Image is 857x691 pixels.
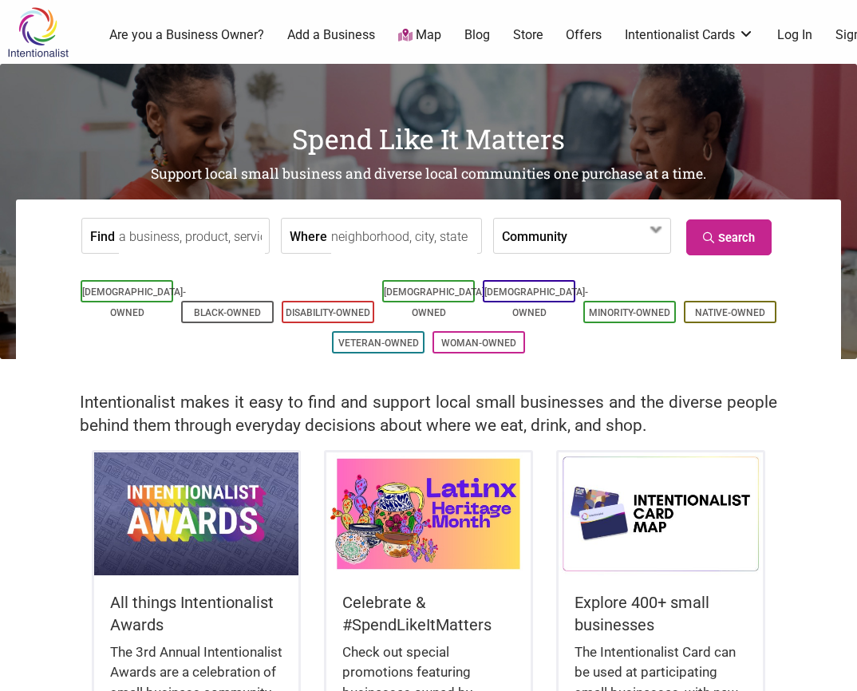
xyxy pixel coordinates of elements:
[338,338,419,349] a: Veteran-Owned
[589,307,670,318] a: Minority-Owned
[464,26,490,44] a: Blog
[110,591,282,636] h5: All things Intentionalist Awards
[502,219,567,253] label: Community
[575,591,747,636] h5: Explore 400+ small businesses
[109,26,264,44] a: Are you a Business Owner?
[326,452,531,575] img: Latinx / Hispanic Heritage Month
[398,26,441,45] a: Map
[119,219,265,255] input: a business, product, service
[441,338,516,349] a: Woman-Owned
[290,219,327,253] label: Where
[287,26,375,44] a: Add a Business
[80,391,777,437] h2: Intentionalist makes it easy to find and support local small businesses and the diverse people be...
[559,452,763,575] img: Intentionalist Card Map
[286,307,370,318] a: Disability-Owned
[342,591,515,636] h5: Celebrate & #SpendLikeItMatters
[90,219,115,253] label: Find
[82,286,186,318] a: [DEMOGRAPHIC_DATA]-Owned
[777,26,812,44] a: Log In
[695,307,765,318] a: Native-Owned
[94,452,298,575] img: Intentionalist Awards
[194,307,261,318] a: Black-Owned
[331,219,477,255] input: neighborhood, city, state
[513,26,543,44] a: Store
[384,286,488,318] a: [DEMOGRAPHIC_DATA]-Owned
[484,286,588,318] a: [DEMOGRAPHIC_DATA]-Owned
[625,26,754,44] a: Intentionalist Cards
[686,219,772,255] a: Search
[566,26,602,44] a: Offers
